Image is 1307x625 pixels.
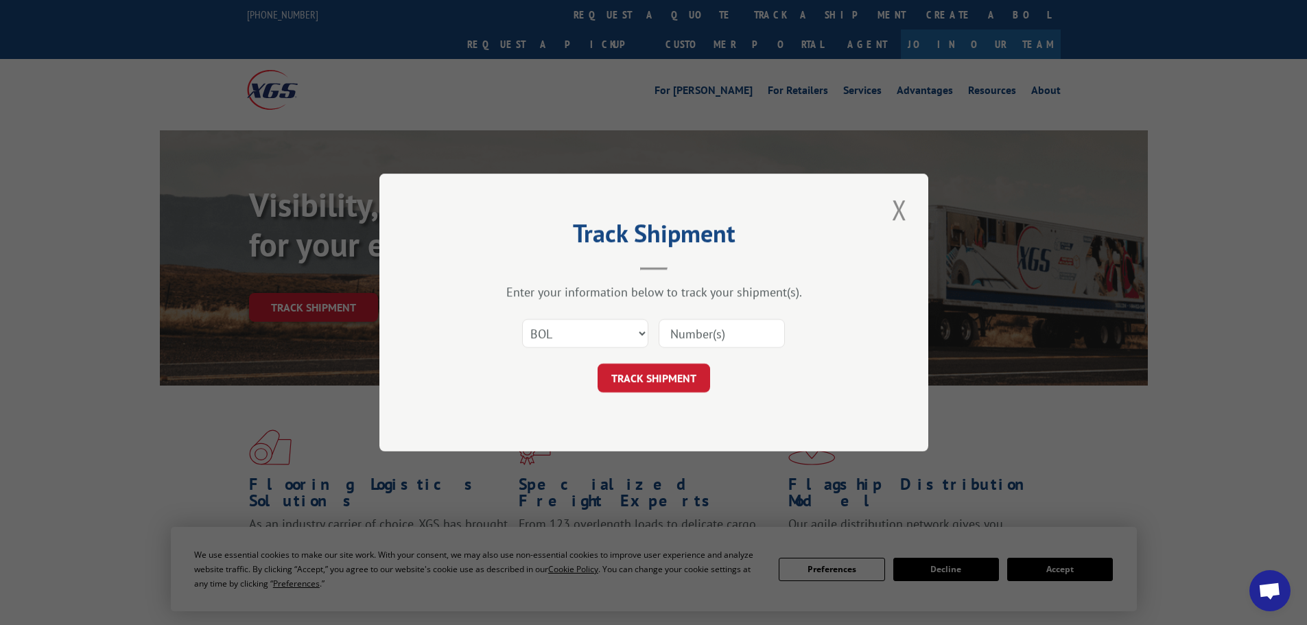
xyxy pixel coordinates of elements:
input: Number(s) [659,319,785,348]
button: TRACK SHIPMENT [598,364,710,392]
div: Enter your information below to track your shipment(s). [448,284,860,300]
button: Close modal [888,191,911,228]
a: Open chat [1249,570,1291,611]
h2: Track Shipment [448,224,860,250]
